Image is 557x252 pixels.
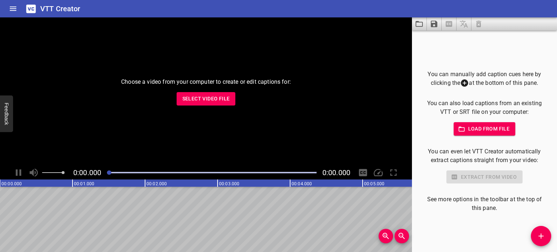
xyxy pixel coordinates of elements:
[121,78,291,86] p: Choose a video from your computer to create or edit captions for:
[424,147,545,165] p: You can even let VTT Creator automatically extract captions straight from your video:
[415,20,424,28] svg: Load captions from file
[73,168,101,177] span: Current Time
[424,70,545,88] p: You can manually add caption cues here by clicking the at the bottom of this pane.
[424,170,545,184] div: Select a video in the pane to the left to use this feature
[395,229,409,243] button: Zoom Out
[430,20,438,28] svg: Save captions to file
[424,195,545,212] p: See more options in the toolbar at the top of this pane.
[219,181,239,186] text: 00:03.000
[424,99,545,116] p: You can also load captions from an existing VTT or SRT file on your computer:
[147,181,167,186] text: 00:02.000
[40,3,81,15] h6: VTT Creator
[442,17,457,30] span: Select a video in the pane to the left, then you can automatically extract captions.
[177,92,236,106] button: Select Video File
[322,168,350,177] span: 0:00.000
[387,166,400,179] div: Toggle Full Screen
[457,17,471,30] span: Add some captions below, then you can translate them.
[459,124,510,133] span: Load from file
[412,17,427,30] button: Load captions from file
[292,181,312,186] text: 00:04.000
[427,17,442,30] button: Save captions to file
[454,122,516,136] button: Load from file
[379,229,393,243] button: Zoom In
[356,166,370,179] div: Hide/Show Captions
[182,94,230,103] span: Select Video File
[1,181,22,186] text: 00:00.000
[364,181,384,186] text: 00:05.000
[107,172,317,173] div: Play progress
[371,166,385,179] div: Playback Speed
[531,226,551,246] button: Add Cue
[74,181,94,186] text: 00:01.000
